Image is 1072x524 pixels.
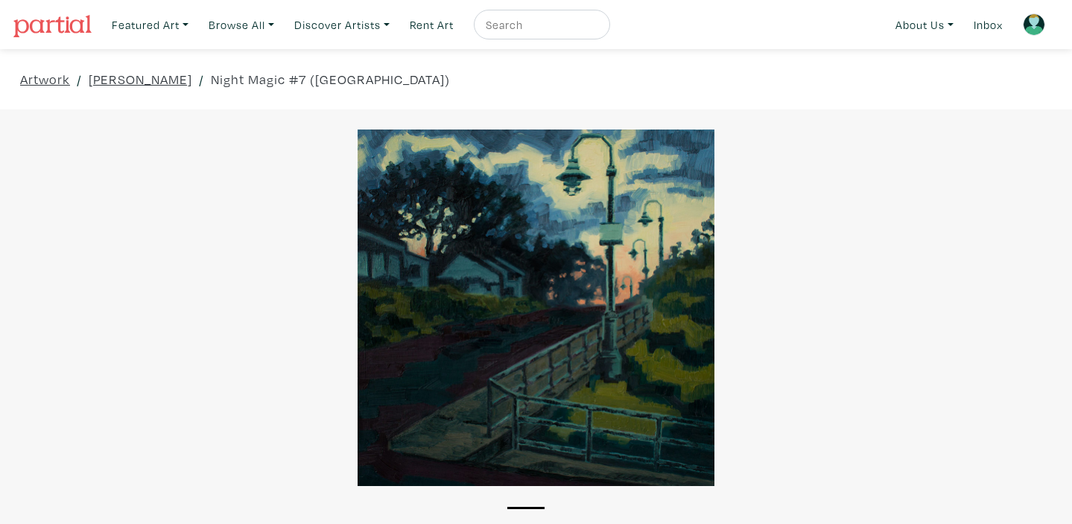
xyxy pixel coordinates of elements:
a: Discover Artists [288,10,396,40]
a: About Us [889,10,960,40]
a: Browse All [202,10,281,40]
button: 1 of 1 [507,507,545,509]
input: Search [484,16,596,34]
a: Night Magic #7 ([GEOGRAPHIC_DATA]) [211,69,450,89]
a: Artwork [20,69,70,89]
a: Inbox [967,10,1009,40]
a: Featured Art [105,10,195,40]
span: / [77,69,82,89]
span: / [199,69,204,89]
img: avatar.png [1023,13,1045,36]
a: Rent Art [403,10,460,40]
a: [PERSON_NAME] [89,69,192,89]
